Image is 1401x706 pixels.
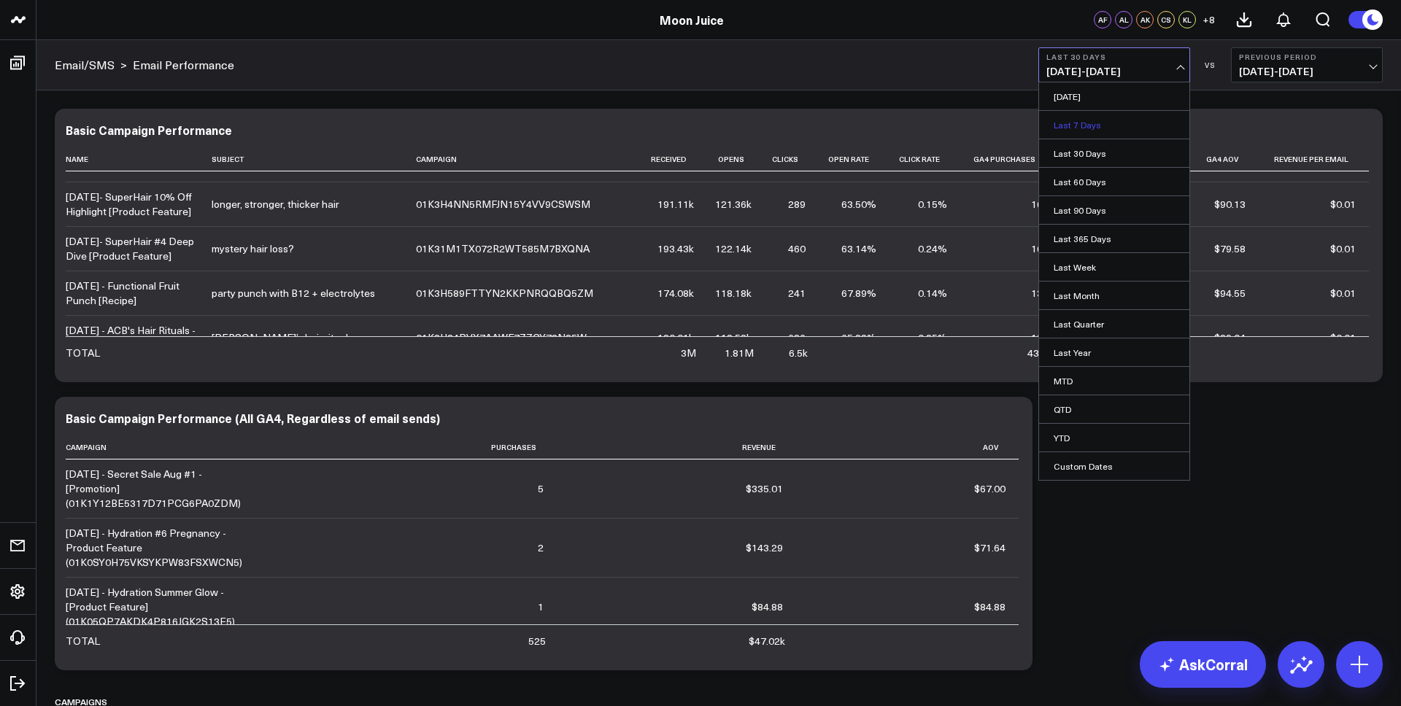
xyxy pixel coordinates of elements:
[1239,66,1375,77] span: [DATE] - [DATE]
[918,241,947,256] div: 0.24%
[66,147,212,171] th: Name
[212,286,375,300] div: party punch with B12 + electrolytes
[557,435,795,459] th: Revenue
[657,197,694,212] div: 191.11k
[1031,286,1043,300] div: 13
[1039,338,1189,366] a: Last Year
[66,279,198,308] div: [DATE] - Functional Fruit Punch [Recipe]
[1039,424,1189,451] a: YTD
[538,481,544,496] div: 5
[657,241,694,256] div: 193.43k
[1214,197,1246,212] div: $90.13
[1136,11,1154,28] div: AK
[765,147,819,171] th: Clicks
[1039,82,1189,110] a: [DATE]
[681,346,696,360] div: 3M
[841,241,876,256] div: 63.14%
[1039,310,1189,338] a: Last Quarter
[841,197,876,212] div: 63.50%
[66,410,440,426] div: Basic Campaign Performance (All GA4, Regardless of email sends)
[715,197,752,212] div: 121.36k
[1214,286,1246,300] div: $94.55
[746,481,783,496] div: $335.01
[1039,111,1189,139] a: Last 7 Days
[1178,11,1196,28] div: KL
[66,122,232,138] div: Basic Campaign Performance
[1039,452,1189,480] a: Custom Dates
[788,330,806,345] div: 626
[1197,61,1224,69] div: VS
[1046,53,1182,61] b: Last 30 Days
[538,600,544,614] div: 1
[841,286,876,300] div: 67.89%
[1031,197,1043,212] div: 16
[1039,367,1189,395] a: MTD
[657,330,694,345] div: 180.01k
[918,330,947,345] div: 0.35%
[1200,11,1217,28] button: +8
[66,346,100,360] div: TOTAL
[796,435,1019,459] th: Aov
[1140,641,1266,688] a: AskCorral
[66,467,253,511] div: [DATE] - Secret Sale Aug #1 - [Promotion] (01K1Y12BE5317D71PCG6PA0ZDM)
[1039,253,1189,281] a: Last Week
[212,330,353,345] div: [PERSON_NAME]’s hair rituals
[715,241,752,256] div: 122.14k
[1039,225,1189,252] a: Last 365 Days
[746,540,783,555] div: $143.29
[1239,53,1375,61] b: Previous Period
[788,241,806,256] div: 460
[1198,147,1259,171] th: Ga4 Aov
[788,197,806,212] div: 289
[642,147,707,171] th: Received
[1039,196,1189,224] a: Last 90 Days
[1214,241,1246,256] div: $79.58
[1046,66,1182,77] span: [DATE] - [DATE]
[1031,330,1043,345] div: 12
[133,57,234,73] a: Email Performance
[1330,286,1356,300] div: $0.01
[1038,47,1190,82] button: Last 30 Days[DATE]-[DATE]
[974,600,1006,614] div: $84.88
[1039,139,1189,167] a: Last 30 Days
[66,585,253,629] div: [DATE] - Hydration Summer Glow - [Product Feature] (01K05QP7AKDK4P816JGK2S13E5)
[66,190,198,219] div: [DATE]- SuperHair 10% Off Highlight [Product Feature]
[657,286,694,300] div: 174.08k
[1259,147,1369,171] th: Revenue Per Email
[841,330,876,345] div: 65.88%
[752,600,783,614] div: $84.88
[55,57,127,73] div: >
[1115,11,1132,28] div: AL
[725,346,754,360] div: 1.81M
[715,286,752,300] div: 118.18k
[660,12,724,28] a: Moon Juice
[819,147,889,171] th: Open Rate
[1031,241,1043,256] div: 16
[1157,11,1175,28] div: CS
[1330,241,1356,256] div: $0.01
[788,286,806,300] div: 241
[1214,330,1246,345] div: $89.04
[66,323,198,352] div: [DATE] - ACB's Hair Rituals - Product Feature/Vibe
[55,57,115,73] a: Email/SMS
[889,147,960,171] th: Click Rate
[1330,330,1356,345] div: $0.01
[1039,282,1189,309] a: Last Month
[749,634,785,648] div: $47.02k
[266,435,557,459] th: Purchases
[1027,346,1045,360] div: 436
[918,197,947,212] div: 0.15%
[416,147,641,171] th: Campaign
[1039,395,1189,423] a: QTD
[212,241,294,256] div: mystery hair loss?
[918,286,947,300] div: 0.14%
[1039,168,1189,195] a: Last 60 Days
[66,526,253,570] div: [DATE] - Hydration #6 Pregnancy - Product Feature (01K0SY0H75VKSYKPW83FSXWCN5)
[974,481,1006,496] div: $67.00
[528,634,546,648] div: 525
[416,330,587,345] div: 01K3H34PVX7AAWF7ZZGY72N25W
[66,234,198,263] div: [DATE]- SuperHair #4 Deep Dive [Product Feature]
[416,286,593,300] div: 01K3H589FTTYN2KKPNRQQBQ5ZM
[212,147,416,171] th: Subject
[715,330,752,345] div: 118.58k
